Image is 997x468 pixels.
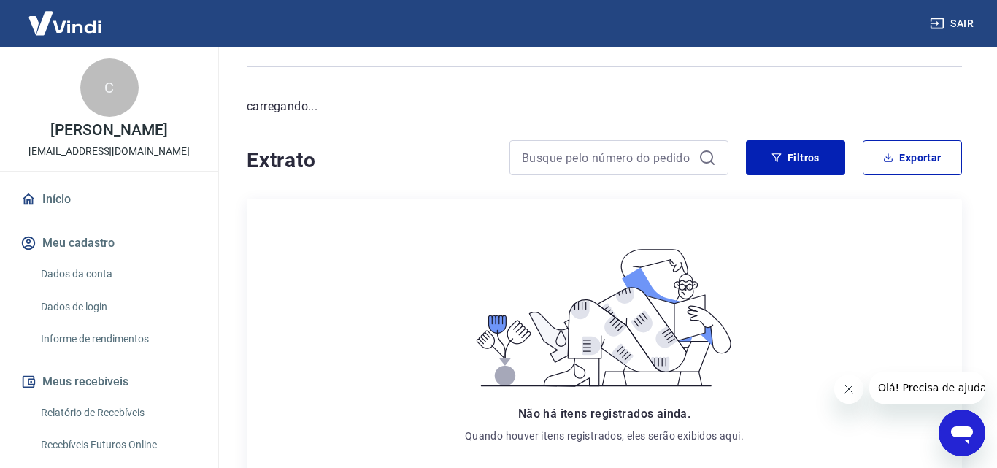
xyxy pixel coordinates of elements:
p: Quando houver itens registrados, eles serão exibidos aqui. [465,429,744,443]
a: Dados de login [35,292,201,322]
iframe: Botão para abrir a janela de mensagens [939,410,985,456]
button: Meus recebíveis [18,366,201,398]
p: carregando... [247,98,962,115]
button: Exportar [863,140,962,175]
iframe: Fechar mensagem [834,375,863,404]
button: Meu cadastro [18,227,201,259]
span: Não há itens registrados ainda. [518,407,690,421]
a: Início [18,183,201,215]
iframe: Mensagem da empresa [869,372,985,404]
h4: Extrato [247,146,492,175]
p: [PERSON_NAME] [50,123,167,138]
a: Recebíveis Futuros Online [35,430,201,460]
img: Vindi [18,1,112,45]
input: Busque pelo número do pedido [522,147,693,169]
a: Dados da conta [35,259,201,289]
button: Sair [927,10,979,37]
a: Informe de rendimentos [35,324,201,354]
button: Filtros [746,140,845,175]
p: [EMAIL_ADDRESS][DOMAIN_NAME] [28,144,190,159]
a: Relatório de Recebíveis [35,398,201,428]
span: Olá! Precisa de ajuda? [9,10,123,22]
div: C [80,58,139,117]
